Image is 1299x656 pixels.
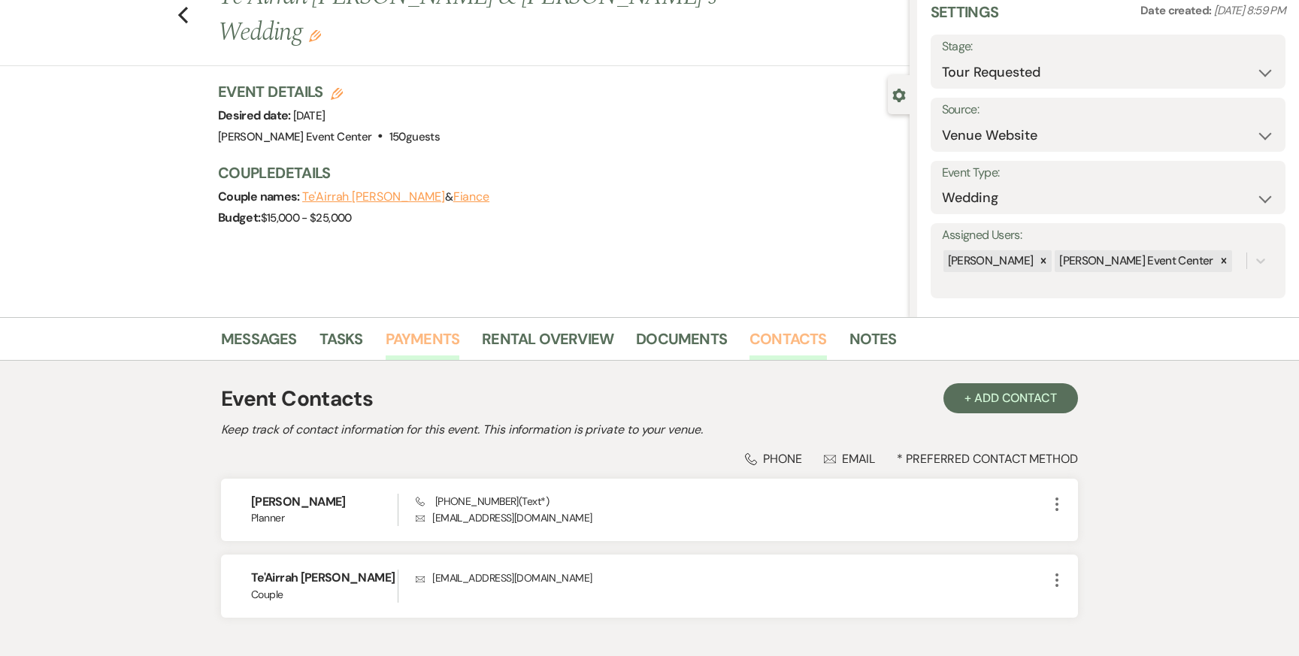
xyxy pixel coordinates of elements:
[1140,3,1214,18] span: Date created:
[251,570,398,586] h6: Te'Airrah [PERSON_NAME]
[218,107,293,123] span: Desired date:
[942,36,1274,58] label: Stage:
[453,191,490,203] button: Fiance
[251,510,398,526] span: Planner
[824,451,876,467] div: Email
[416,570,1048,586] p: [EMAIL_ADDRESS][DOMAIN_NAME]
[309,29,321,42] button: Edit
[942,99,1274,121] label: Source:
[221,383,373,415] h1: Event Contacts
[218,129,371,144] span: [PERSON_NAME] Event Center
[942,225,1274,246] label: Assigned Users:
[389,129,440,144] span: 150 guests
[892,87,906,101] button: Close lead details
[1214,3,1285,18] span: [DATE] 8:59 PM
[319,327,363,360] a: Tasks
[386,327,460,360] a: Payments
[251,494,398,510] h6: [PERSON_NAME]
[943,250,1036,272] div: [PERSON_NAME]
[251,587,398,603] span: Couple
[942,162,1274,184] label: Event Type:
[302,189,489,204] span: &
[261,210,352,225] span: $15,000 - $25,000
[218,210,261,225] span: Budget:
[849,327,897,360] a: Notes
[221,327,297,360] a: Messages
[218,81,440,102] h3: Event Details
[943,383,1078,413] button: + Add Contact
[482,327,613,360] a: Rental Overview
[293,108,325,123] span: [DATE]
[749,327,827,360] a: Contacts
[636,327,727,360] a: Documents
[1055,250,1215,272] div: [PERSON_NAME] Event Center
[931,2,999,35] h3: Settings
[218,162,895,183] h3: Couple Details
[218,189,302,204] span: Couple names:
[416,509,1048,526] p: [EMAIL_ADDRESS][DOMAIN_NAME]
[745,451,802,467] div: Phone
[221,421,1078,439] h2: Keep track of contact information for this event. This information is private to your venue.
[221,451,1078,467] div: * Preferred Contact Method
[416,494,549,508] span: [PHONE_NUMBER] (Text*)
[302,191,445,203] button: Te'Airrah [PERSON_NAME]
